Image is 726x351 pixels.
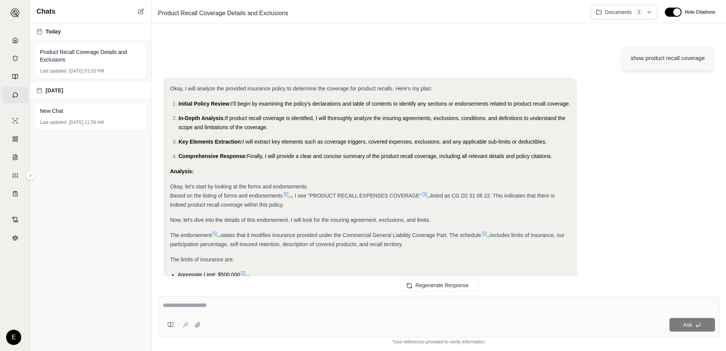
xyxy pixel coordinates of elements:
span: Okay, let's start by looking at the forms and endorsements. [170,183,308,190]
div: Edit Title [155,7,585,19]
img: Expand sidebar [11,8,20,17]
span: Last updated: [40,119,68,125]
span: Aggregate Limit: $500,000 [178,272,240,278]
button: Expand sidebar [8,5,23,21]
a: Coverage Table [2,185,28,202]
button: Regenerate Response [400,279,478,291]
a: Legal Search Engine [2,229,28,246]
span: Hide Citations [685,9,715,15]
span: Documents [605,8,632,16]
span: Product Recall Coverage Details and Exclusions [155,7,291,19]
span: I will extract key elements such as coverage triggers, covered expenses, exclusions, and any appl... [243,139,547,145]
div: E [6,330,21,345]
span: listed as CG D2 31 06 22. This indicates that there is indeed product recall coverage within this... [170,193,554,208]
span: , I see "PRODUCT RECALL EXPENSES COVERAGE" [292,193,421,199]
a: Single Policy [2,112,28,129]
a: Custom Report [2,167,28,184]
a: Home [2,32,28,49]
a: Claim Coverage [2,149,28,166]
span: Ask [683,322,692,328]
span: Last updated: [40,68,68,74]
span: Finally, I will provide a clear and concise summary of the product recall coverage, including all... [247,153,552,159]
a: Contract Analysis [2,211,28,228]
button: Documents1 [591,5,658,19]
span: Regenerate Response [415,282,469,288]
span: In-Depth Analysis: [178,115,225,121]
span: The limits of insurance are: [170,256,234,262]
span: states that it modifies insurance provided under the Commercial General Liability Coverage Part. ... [221,232,481,238]
div: show product recall coverage [631,54,705,63]
strong: Analysis: [170,168,194,174]
span: 1 [635,8,644,16]
span: [DATE] [46,87,63,94]
span: Now, let's dive into the details of this endorsement. I will look for the insuring agreement, exc... [170,217,431,223]
span: Chats [36,6,55,17]
a: Documents Vault [2,50,28,67]
span: New Chat [40,107,63,115]
button: Expand sidebar [26,171,35,180]
span: I'll begin by examining the policy's declarations and table of contents to identify any sections ... [231,101,570,107]
span: Product Recall Coverage Details and Exclusions [40,48,142,63]
span: Okay, I will analyze the provided insurance policy to determine the coverage for product recalls.... [170,85,432,92]
a: Chat [2,87,28,103]
span: The endorsement [170,232,212,238]
a: Policy Comparisons [2,131,28,147]
span: [DATE] 11:58 AM [69,119,104,125]
div: *Use references provided to verify information. [158,337,720,345]
span: [DATE] 01:03 PM [69,68,104,74]
span: If product recall coverage is identified, I will thoroughly analyze the insuring agreements, excl... [178,115,565,130]
button: New Chat [136,7,145,16]
a: Prompt Library [2,68,28,85]
span: includes limits of insurance, our participation percentage, self-insured retention, description o... [170,232,564,247]
span: Comprehensive Response: [178,153,247,159]
span: Based on the listing of forms and endorsements [170,193,283,199]
button: Ask [669,318,715,332]
span: Key Elements Extraction: [178,139,243,145]
span: Today [46,28,61,35]
span: Initial Policy Review: [178,101,231,107]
